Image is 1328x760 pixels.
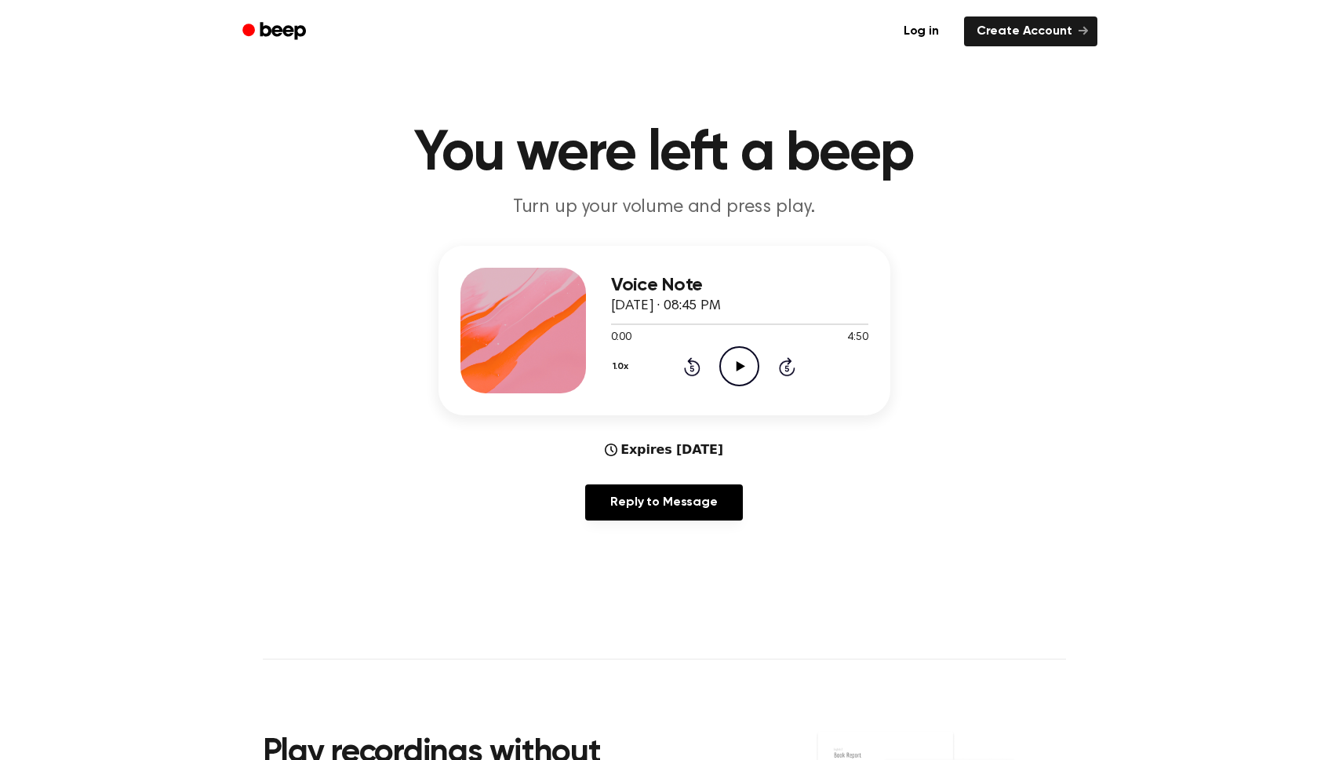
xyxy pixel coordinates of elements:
span: 0:00 [611,330,631,346]
button: 1.0x [611,353,635,380]
span: [DATE] · 08:45 PM [611,299,721,313]
a: Beep [231,16,320,47]
span: 4:50 [847,330,868,346]
h3: Voice Note [611,275,868,296]
a: Log in [888,13,955,49]
h1: You were left a beep [263,126,1066,182]
div: Expires [DATE] [605,440,723,459]
a: Create Account [964,16,1097,46]
a: Reply to Message [585,484,742,521]
p: Turn up your volume and press play. [363,195,966,221]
